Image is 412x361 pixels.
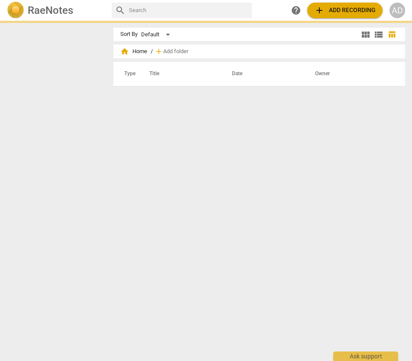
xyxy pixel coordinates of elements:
[288,3,304,18] a: Help
[389,3,405,18] button: AD
[139,62,222,86] th: Title
[28,4,73,16] h2: RaeNotes
[333,351,398,361] div: Ask support
[307,3,383,18] button: Upload
[120,47,147,56] span: Home
[385,28,398,41] button: Table view
[7,2,24,19] img: Logo
[360,29,371,40] span: view_module
[154,47,163,56] span: add
[120,31,138,38] div: Sort By
[117,62,139,86] th: Type
[359,28,372,41] button: Tile view
[115,5,126,16] span: search
[7,2,105,19] a: LogoRaeNotes
[141,28,173,42] div: Default
[314,5,376,16] span: Add recording
[372,28,385,41] button: List view
[314,5,325,16] span: add
[222,62,305,86] th: Date
[373,29,384,40] span: view_list
[120,47,129,56] span: home
[291,5,301,16] span: help
[163,48,188,55] span: Add folder
[151,48,153,55] span: /
[305,62,396,86] th: Owner
[129,3,248,17] input: Search
[388,30,396,38] span: table_chart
